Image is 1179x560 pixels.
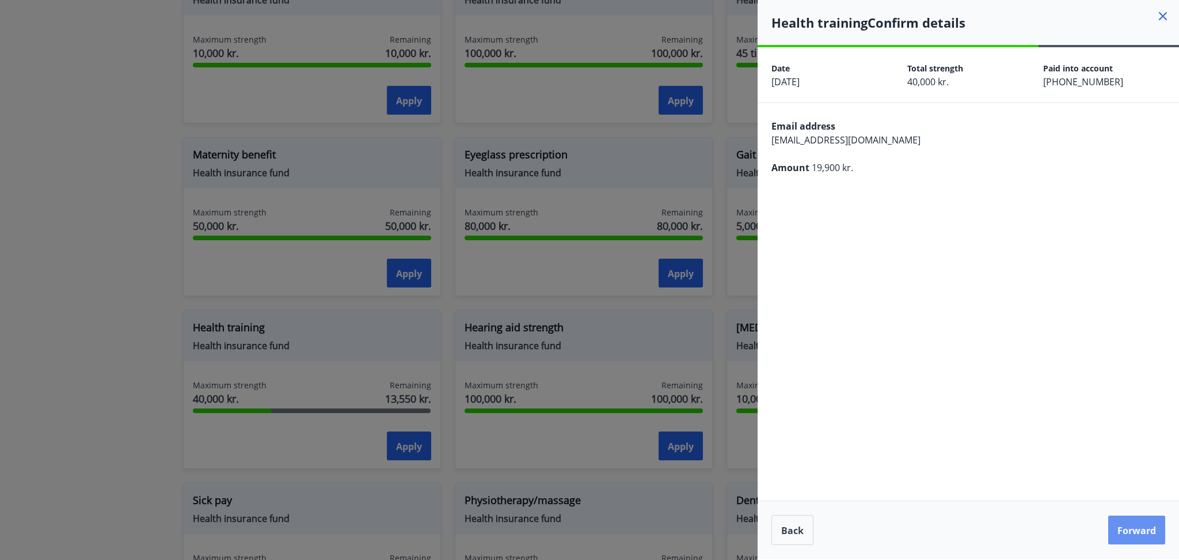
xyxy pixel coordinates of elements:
[868,14,965,31] font: Confirm details
[781,524,804,537] font: Back
[771,515,813,545] button: Back
[907,63,963,74] font: Total strength
[1108,516,1165,544] button: Forward
[1043,63,1113,74] font: Paid into account
[771,120,835,133] font: Email address
[771,14,868,31] font: Health training
[812,161,853,174] font: 19,900 kr.
[907,75,949,88] font: 40,000 kr.
[771,63,790,74] font: Date
[771,134,921,146] font: [EMAIL_ADDRESS][DOMAIN_NAME]
[1043,75,1123,88] font: [PHONE_NUMBER]
[771,161,809,174] font: Amount
[1117,524,1156,537] font: Forward
[771,75,800,88] font: [DATE]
